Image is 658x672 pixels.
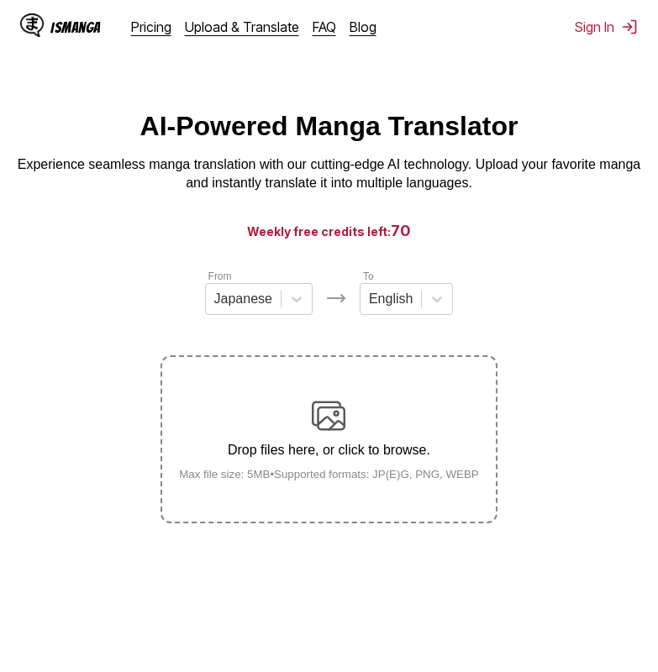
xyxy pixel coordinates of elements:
a: Upload & Translate [185,18,299,35]
p: Experience seamless manga translation with our cutting-edge AI technology. Upload your favorite m... [13,155,645,193]
a: FAQ [313,18,336,35]
label: To [363,270,374,282]
small: Max file size: 5MB • Supported formats: JP(E)G, PNG, WEBP [166,468,492,480]
div: IsManga [50,19,101,35]
h3: Weekly free credits left: [40,220,618,241]
p: Drop files here, or click to browse. [166,443,492,458]
h1: AI-Powered Manga Translator [140,111,519,142]
a: Blog [350,18,376,35]
img: Languages icon [326,288,346,308]
span: 70 [391,222,411,239]
a: IsManga LogoIsManga [20,13,131,40]
img: IsManga Logo [20,13,44,37]
button: Sign In [575,18,638,35]
img: Sign out [621,18,638,35]
label: From [208,270,232,282]
a: Pricing [131,18,171,35]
